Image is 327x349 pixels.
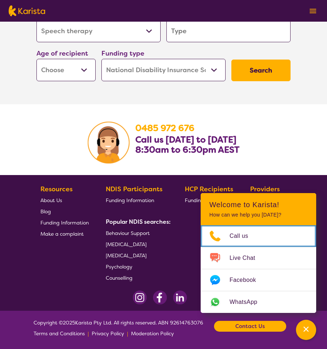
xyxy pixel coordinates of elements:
span: Call us [230,231,257,241]
span: [MEDICAL_DATA] [106,241,147,248]
span: WhatsApp [230,297,266,307]
b: 8:30am to 6:30pm AEST [135,144,240,156]
img: LinkedIn [173,291,187,305]
b: Popular NDIS searches: [106,218,171,226]
b: Contact Us [235,321,265,332]
span: Counselling [106,275,132,281]
span: Terms and Conditions [34,330,85,337]
a: Funding Information [106,195,168,206]
a: Blog [40,206,89,217]
span: Privacy Policy [92,330,124,337]
span: [MEDICAL_DATA] [106,252,147,259]
b: Providers [250,185,280,193]
a: Privacy Policy [92,328,124,339]
span: Live Chat [230,253,264,263]
span: Copyright © 2025 Karista Pty Ltd. All rights reserved. ABN 92614763076 [34,317,203,339]
a: [MEDICAL_DATA] [106,239,168,250]
p: | [88,328,89,339]
label: Funding type [101,49,144,58]
a: [MEDICAL_DATA] [106,250,168,261]
a: Funding Information [40,217,89,228]
h2: Welcome to Karista! [209,200,308,209]
button: Search [231,60,291,81]
a: Terms and Conditions [34,328,85,339]
img: Facebook [153,291,167,305]
span: Funding Information [106,197,154,204]
label: Age of recipient [36,49,88,58]
a: Make a complaint [40,228,89,239]
img: Karista logo [9,5,45,16]
a: Funding Information [185,195,233,206]
a: Psychology [106,261,168,272]
input: Type [166,20,291,42]
a: About Us [40,195,89,206]
a: Web link opens in a new tab. [201,291,316,313]
img: menu [310,9,316,13]
span: Blog [40,208,51,215]
span: Funding Information [185,197,233,204]
b: NDIS Participants [106,185,162,193]
img: Karista Client Service [88,122,130,163]
b: Call us [DATE] to [DATE] [135,134,236,145]
span: Moderation Policy [131,330,174,337]
a: Counselling [106,272,168,283]
span: Funding Information [40,219,89,226]
span: Make a complaint [40,231,84,237]
p: How can we help you [DATE]? [209,212,308,218]
a: 0485 972 676 [135,122,195,134]
span: Behaviour Support [106,230,150,236]
span: About Us [40,197,62,204]
b: Resources [40,185,73,193]
a: Behaviour Support [106,227,168,239]
a: Moderation Policy [131,328,174,339]
span: Psychology [106,263,132,270]
span: Facebook [230,275,265,285]
div: Channel Menu [201,193,316,313]
button: Channel Menu [296,320,316,340]
ul: Choose channel [201,225,316,313]
p: | [127,328,128,339]
img: Instagram [133,291,147,305]
b: HCP Recipients [185,185,233,193]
